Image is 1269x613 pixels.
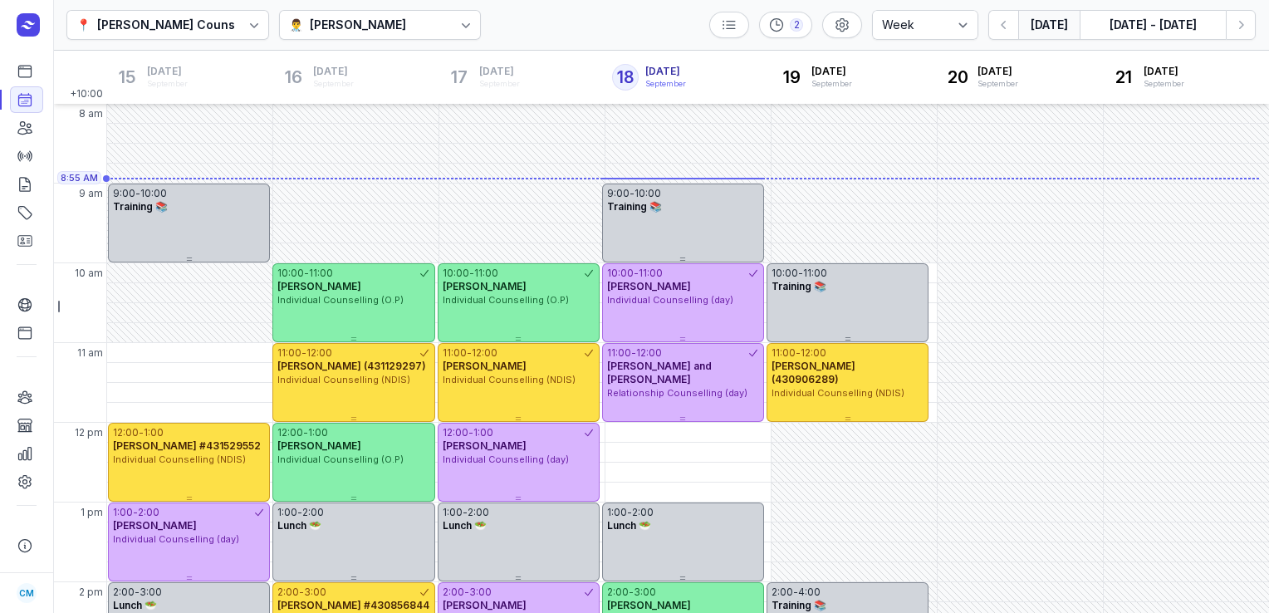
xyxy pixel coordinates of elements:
div: - [133,506,138,519]
div: 3:00 [304,586,326,599]
div: - [135,586,140,599]
span: [PERSON_NAME] [277,280,361,292]
div: - [139,426,144,439]
div: - [627,506,632,519]
span: [PERSON_NAME] [443,599,527,611]
div: 2:00 [607,586,629,599]
div: 12:00 [801,346,826,360]
span: Individual Counselling (day) [113,533,239,545]
div: 12:00 [472,346,497,360]
div: - [629,586,634,599]
div: 2:00 [468,506,489,519]
div: 12:00 [113,426,139,439]
div: - [634,267,639,280]
span: [PERSON_NAME] and [PERSON_NAME] [607,360,712,385]
span: Lunch 🥗 [113,599,157,611]
div: 18 [612,64,639,91]
div: - [464,586,469,599]
div: - [303,426,308,439]
div: 10:00 [634,187,661,200]
div: 2 [790,18,803,32]
div: 📍 [76,15,91,35]
div: 3:00 [140,586,162,599]
div: 2:00 [138,506,159,519]
div: 12:00 [636,346,662,360]
span: [PERSON_NAME] [277,439,361,452]
span: [PERSON_NAME] [443,360,527,372]
div: 10:00 [277,267,304,280]
div: - [467,346,472,360]
div: 11:00 [277,346,301,360]
div: - [304,267,309,280]
div: 1:00 [473,426,493,439]
span: [DATE] [645,65,686,78]
div: - [297,506,302,519]
span: [PERSON_NAME] [113,519,197,532]
div: 3:00 [469,586,492,599]
div: 1:00 [308,426,328,439]
span: Training 📚 [772,599,826,611]
div: - [301,346,306,360]
span: [PERSON_NAME] [443,439,527,452]
div: 2:00 [277,586,299,599]
span: Training 📚 [772,280,826,292]
div: September [645,78,686,90]
div: 20 [944,64,971,91]
span: Lunch 🥗 [277,519,321,532]
span: Individual Counselling (day) [607,294,733,306]
div: - [468,426,473,439]
button: [DATE] [1018,10,1080,40]
div: September [147,78,188,90]
span: [PERSON_NAME] (431129297) [277,360,426,372]
span: Training 📚 [113,200,168,213]
div: 1:00 [607,506,627,519]
div: 11:00 [443,346,467,360]
div: 10:00 [772,267,798,280]
span: 1 pm [81,506,103,519]
div: 2:00 [113,586,135,599]
div: 12:00 [443,426,468,439]
span: Lunch 🥗 [443,519,487,532]
button: [DATE] - [DATE] [1080,10,1226,40]
span: 8:55 AM [61,171,98,184]
span: Individual Counselling (NDIS) [277,374,410,385]
div: 1:00 [277,506,297,519]
div: September [977,78,1018,90]
span: Relationship Counselling (day) [607,387,747,399]
div: 11:00 [639,267,663,280]
div: - [796,346,801,360]
span: [DATE] [313,65,354,78]
span: Training 📚 [607,200,662,213]
div: 1:00 [443,506,463,519]
div: 9:00 [113,187,135,200]
span: 12 pm [75,426,103,439]
span: [PERSON_NAME] (430906289) [772,360,855,385]
span: [PERSON_NAME] [607,599,691,611]
span: 11 am [77,346,103,360]
div: 10:00 [140,187,167,200]
span: [PERSON_NAME] #430856844 [277,599,429,611]
div: 12:00 [277,426,303,439]
span: 9 am [79,187,103,200]
div: September [1144,78,1184,90]
div: 11:00 [474,267,498,280]
div: - [135,187,140,200]
div: 11:00 [607,346,631,360]
span: Individual Counselling (NDIS) [772,387,904,399]
span: Individual Counselling (NDIS) [113,454,246,465]
div: - [798,267,803,280]
span: [DATE] [811,65,852,78]
div: 1:00 [144,426,164,439]
span: 2 pm [79,586,103,599]
div: - [469,267,474,280]
span: [PERSON_NAME] #431529552 [113,439,261,452]
span: [DATE] [147,65,188,78]
div: 12:00 [306,346,332,360]
span: Individual Counselling (NDIS) [443,374,576,385]
div: 10:00 [443,267,469,280]
div: 3:00 [634,586,656,599]
span: 10 am [75,267,103,280]
div: 15 [114,64,140,91]
span: Individual Counselling (O.P) [277,454,404,465]
div: 👨‍⚕️ [289,15,303,35]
